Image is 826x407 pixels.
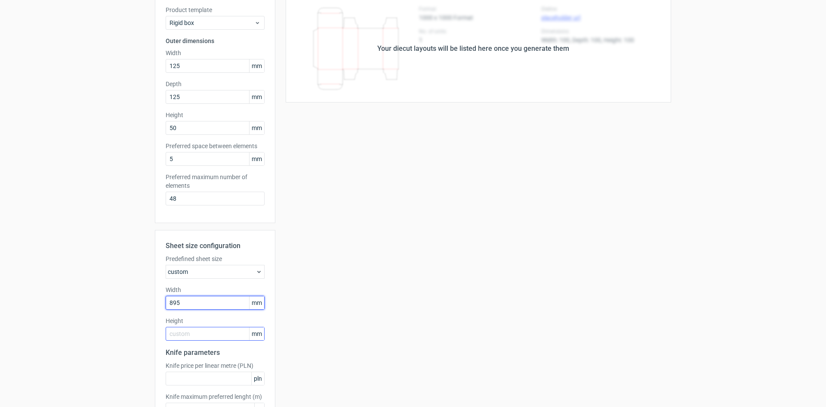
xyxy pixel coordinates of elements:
[166,80,265,88] label: Depth
[166,6,265,14] label: Product template
[166,348,265,358] h2: Knife parameters
[166,111,265,119] label: Height
[249,90,264,103] span: mm
[166,37,265,45] h3: Outer dimensions
[249,327,264,340] span: mm
[166,241,265,251] h2: Sheet size configuration
[166,265,265,279] div: custom
[249,59,264,72] span: mm
[166,173,265,190] label: Preferred maximum number of elements
[377,43,569,54] div: Your diecut layouts will be listed here once you generate them
[166,327,265,341] input: custom
[166,49,265,57] label: Width
[166,392,265,401] label: Knife maximum preferred lenght (m)
[249,152,264,165] span: mm
[166,255,265,263] label: Predefined sheet size
[166,296,265,310] input: custom
[170,19,254,27] span: Rigid box
[251,372,264,385] span: pln
[166,317,265,325] label: Height
[166,286,265,294] label: Width
[249,296,264,309] span: mm
[249,121,264,134] span: mm
[166,361,265,370] label: Knife price per linear metre (PLN)
[166,142,265,150] label: Preferred space between elements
